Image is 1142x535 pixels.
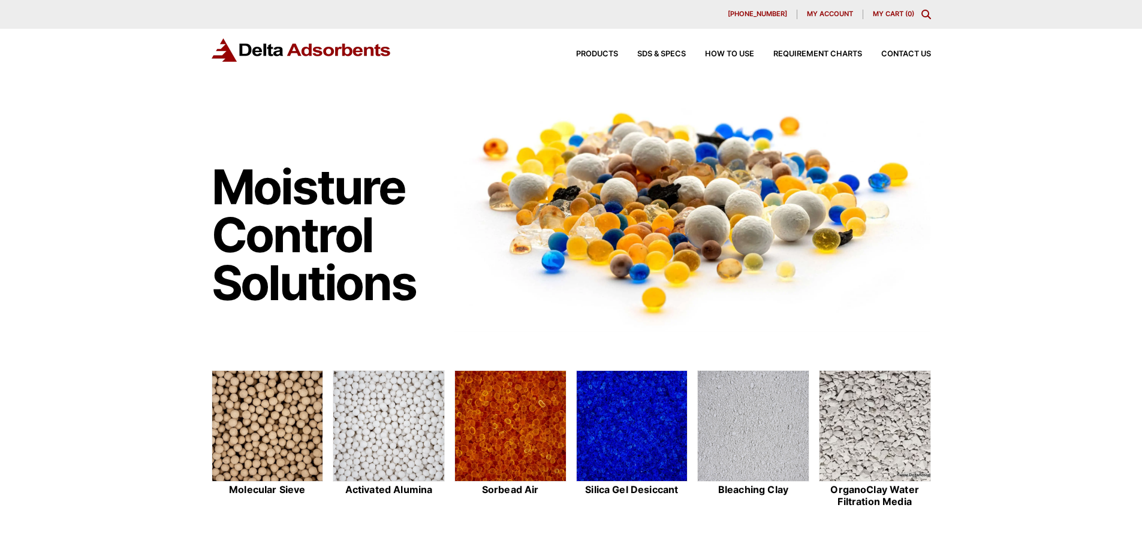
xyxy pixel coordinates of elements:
[637,50,686,58] span: SDS & SPECS
[754,50,862,58] a: Requirement Charts
[921,10,931,19] div: Toggle Modal Content
[557,50,618,58] a: Products
[212,484,324,495] h2: Molecular Sieve
[718,10,797,19] a: [PHONE_NUMBER]
[333,370,445,509] a: Activated Alumina
[773,50,862,58] span: Requirement Charts
[819,370,931,509] a: OrganoClay Water Filtration Media
[333,484,445,495] h2: Activated Alumina
[454,90,931,332] img: Image
[873,10,914,18] a: My Cart (0)
[697,484,809,495] h2: Bleaching Clay
[454,370,567,509] a: Sorbead Air
[881,50,931,58] span: Contact Us
[454,484,567,495] h2: Sorbead Air
[576,370,688,509] a: Silica Gel Desiccant
[819,484,931,507] h2: OrganoClay Water Filtration Media
[697,370,809,509] a: Bleaching Clay
[576,50,618,58] span: Products
[686,50,754,58] a: How to Use
[212,38,391,62] img: Delta Adsorbents
[705,50,754,58] span: How to Use
[212,163,443,307] h1: Moisture Control Solutions
[807,11,853,17] span: My account
[618,50,686,58] a: SDS & SPECS
[576,484,688,495] h2: Silica Gel Desiccant
[862,50,931,58] a: Contact Us
[728,11,787,17] span: [PHONE_NUMBER]
[797,10,863,19] a: My account
[908,10,912,18] span: 0
[212,370,324,509] a: Molecular Sieve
